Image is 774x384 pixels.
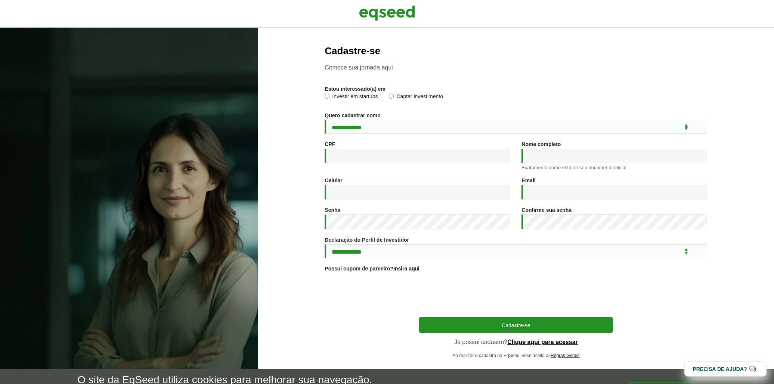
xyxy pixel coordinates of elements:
[521,142,561,147] label: Nome completo
[325,207,340,213] label: Senha
[419,317,613,333] button: Cadastre-se
[507,339,578,345] a: Clique aqui para acessar
[325,86,386,92] label: Estou interessado(a) em
[521,165,707,170] div: Exatamente como está no seu documento oficial
[393,266,419,271] a: Insira aqui
[325,94,329,99] input: Investir em startups
[459,281,573,310] iframe: reCAPTCHA
[551,353,579,358] a: Regras Gerais
[325,266,419,271] label: Possui cupom de parceiro?
[419,338,613,346] p: Já possui cadastro?
[521,207,572,213] label: Confirme sua senha
[325,142,335,147] label: CPF
[325,237,409,242] label: Declaração do Perfil de Investidor
[359,4,415,22] img: EqSeed Logo
[325,46,707,56] h2: Cadastre-se
[389,94,394,99] input: Captar investimento
[325,178,342,183] label: Celular
[325,113,380,118] label: Quero cadastrar como
[325,64,707,71] p: Comece sua jornada aqui
[325,94,378,101] label: Investir em startups
[419,353,613,358] p: Ao realizar o cadastro na EqSeed, você aceita as
[389,94,443,101] label: Captar investimento
[521,178,535,183] label: Email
